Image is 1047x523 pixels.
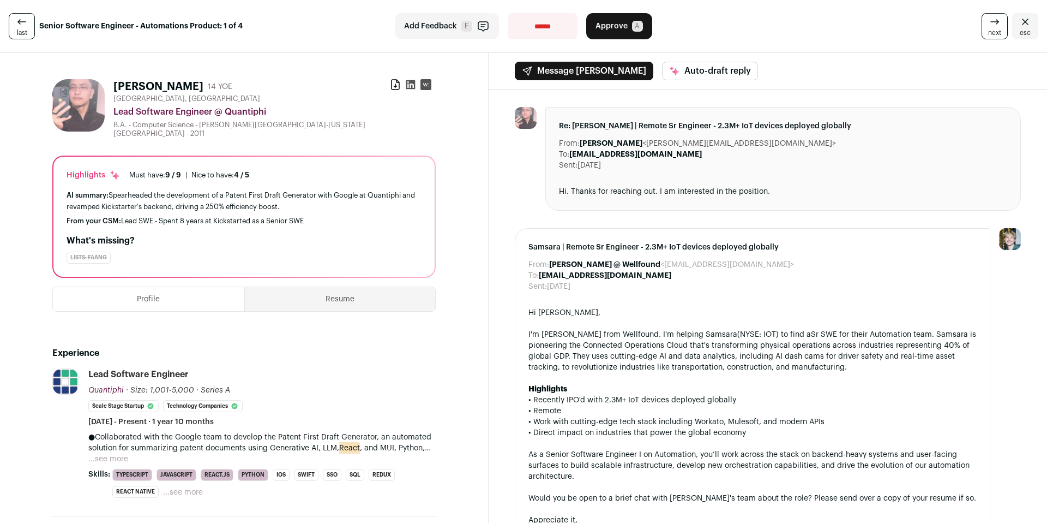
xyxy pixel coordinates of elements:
div: Highlights [67,170,121,181]
div: Lead SWE - Spent 8 years at Kickstarted as a Senior SWE [67,217,422,225]
button: Message [PERSON_NAME] [515,62,653,80]
button: Resume [245,287,436,311]
span: Re: [PERSON_NAME] | Remote Sr Engineer - 2.3M+ IoT devices deployed globally [559,121,1007,132]
button: ...see more [163,487,203,498]
ul: | [129,171,249,180]
button: Approve A [586,13,652,39]
span: Skills: [88,469,110,480]
span: Quantiphi [88,387,124,394]
span: Samsara | Remote Sr Engineer - 2.3M+ IoT devices deployed globally [528,242,977,253]
li: Scale Stage Startup [88,400,159,412]
div: Nice to have: [191,171,249,180]
div: • Remote [528,406,977,417]
button: Auto-draft reply [662,62,758,80]
dt: To: [528,270,539,281]
li: Python [238,469,268,481]
a: next [982,13,1008,39]
dd: [DATE] [577,160,601,171]
h2: Experience [52,347,436,360]
b: [PERSON_NAME] [580,140,642,147]
span: last [17,28,27,37]
div: • Work with cutting-edge tech stack including Workato, Mulesoft, and modern APIs [528,417,977,427]
span: A [632,21,643,32]
div: As a Senior Software Engineer I on Automation, you’ll work across the stack on backend-heavy syst... [528,449,977,482]
span: [DATE] - Present · 1 year 10 months [88,417,214,427]
li: JavaScript [157,469,196,481]
a: Close [1012,13,1038,39]
a: last [9,13,35,39]
span: (NYSE: IOT) to find a [737,331,811,338]
span: Add Feedback [404,21,457,32]
img: 1a69238e3f35982e106706a5a2893a1a9b71a9dfe884d1aa04640b3c3868ac65.jpg [515,107,537,129]
img: 1a69238e3f35982e106706a5a2893a1a9b71a9dfe884d1aa04640b3c3868ac65.jpg [52,79,105,132]
span: Approve [595,21,628,32]
span: From your CSM: [67,217,121,224]
dd: [DATE] [547,281,570,292]
span: Series A [201,387,230,394]
li: TypeScript [112,469,152,481]
p: ●Collaborated with the Google team to develop the Patent First Draft Generator, an automated solu... [88,432,436,454]
div: B.A. - Computer Science - [PERSON_NAME][GEOGRAPHIC_DATA]-[US_STATE][GEOGRAPHIC_DATA] - 2011 [113,121,436,138]
span: 4 / 5 [234,171,249,179]
button: Profile [53,287,244,311]
strong: Highlights [528,385,567,393]
dt: Sent: [528,281,547,292]
div: • Direct impact on industries that power the global economy [528,427,977,438]
div: Hi. Thanks for reaching out. I am interested in the position. [559,186,1007,197]
li: React.js [201,469,233,481]
b: [EMAIL_ADDRESS][DOMAIN_NAME] [569,151,702,158]
div: Must have: [129,171,181,180]
div: • Recently IPO'd with 2.3M+ IoT devices deployed globally [528,395,977,406]
div: Hi [PERSON_NAME], [528,307,977,318]
button: ...see more [88,454,128,465]
dd: <[EMAIL_ADDRESS][DOMAIN_NAME]> [549,259,794,270]
div: I'm [PERSON_NAME] from Wellfound. I'm helping Samsara Sr SWE for their Automation team. Samsara i... [528,329,977,373]
strong: Senior Software Engineer - Automations Product: 1 of 4 [39,21,243,32]
dt: From: [559,138,580,149]
div: Lead Software Engineer @ Quantiphi [113,105,436,118]
li: Swift [294,469,318,481]
dt: Sent: [559,160,577,171]
b: [EMAIL_ADDRESS][DOMAIN_NAME] [539,272,671,280]
mark: React [339,442,360,454]
span: [GEOGRAPHIC_DATA], [GEOGRAPHIC_DATA] [113,94,260,103]
img: 696df08a5fbf2f01792431abff45c53767d52311b9e3a83f87256922c7400d96.jpg [53,369,78,394]
span: · Size: 1,001-5,000 [126,387,194,394]
img: 6494470-medium_jpg [999,228,1021,250]
span: next [988,28,1001,37]
h2: What's missing? [67,234,422,247]
li: Technology Companies [163,400,243,412]
span: 9 / 9 [165,171,181,179]
dt: To: [559,149,569,160]
span: esc [1020,28,1031,37]
li: SQL [346,469,364,481]
div: Lists: FAANG [67,252,111,264]
h1: [PERSON_NAME] [113,79,203,94]
b: [PERSON_NAME] @ Wellfound [549,261,660,269]
div: 14 YOE [208,81,232,92]
li: SSO [323,469,341,481]
span: · [196,385,198,396]
dt: From: [528,259,549,270]
div: Would you be open to a brief chat with [PERSON_NAME]'s team about the role? Please send over a co... [528,493,977,504]
li: iOS [273,469,290,481]
span: AI summary: [67,192,109,199]
li: React Native [112,486,159,498]
dd: <[PERSON_NAME][EMAIL_ADDRESS][DOMAIN_NAME]> [580,138,836,149]
li: Redux [369,469,395,481]
div: Lead Software Engineer [88,369,189,381]
div: Spearheaded the development of a Patent First Draft Generator with Google at Quantiphi and revamp... [67,189,422,212]
button: Add Feedback F [395,13,499,39]
span: F [461,21,472,32]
